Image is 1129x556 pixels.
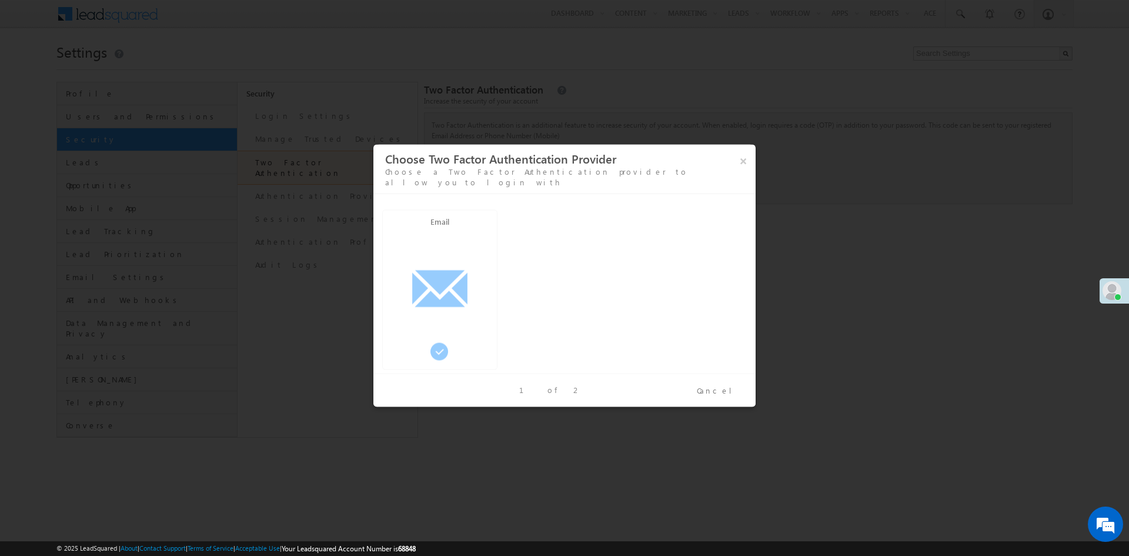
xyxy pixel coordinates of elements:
[688,382,750,399] button: Cancel
[20,62,49,77] img: d_60004797649_company_0_60004797649
[188,544,233,552] a: Terms of Service
[235,544,280,552] a: Acceptable Use
[385,166,688,187] span: Choose a Two Factor Authentication provider to allow you to login with
[56,543,416,554] span: © 2025 LeadSquared | | | | |
[519,384,582,394] span: 1 of 2
[193,6,221,34] div: Minimize live chat window
[734,150,753,171] button: ×
[398,544,416,553] span: 68848
[15,109,215,352] textarea: Type your message and hit 'Enter'
[385,150,753,166] h3: Choose Two Factor Authentication Provider
[121,544,138,552] a: About
[139,544,186,552] a: Contact Support
[282,544,416,553] span: Your Leadsquared Account Number is
[160,362,213,378] em: Start Chat
[61,62,198,77] div: Chat with us now
[383,210,497,238] div: Email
